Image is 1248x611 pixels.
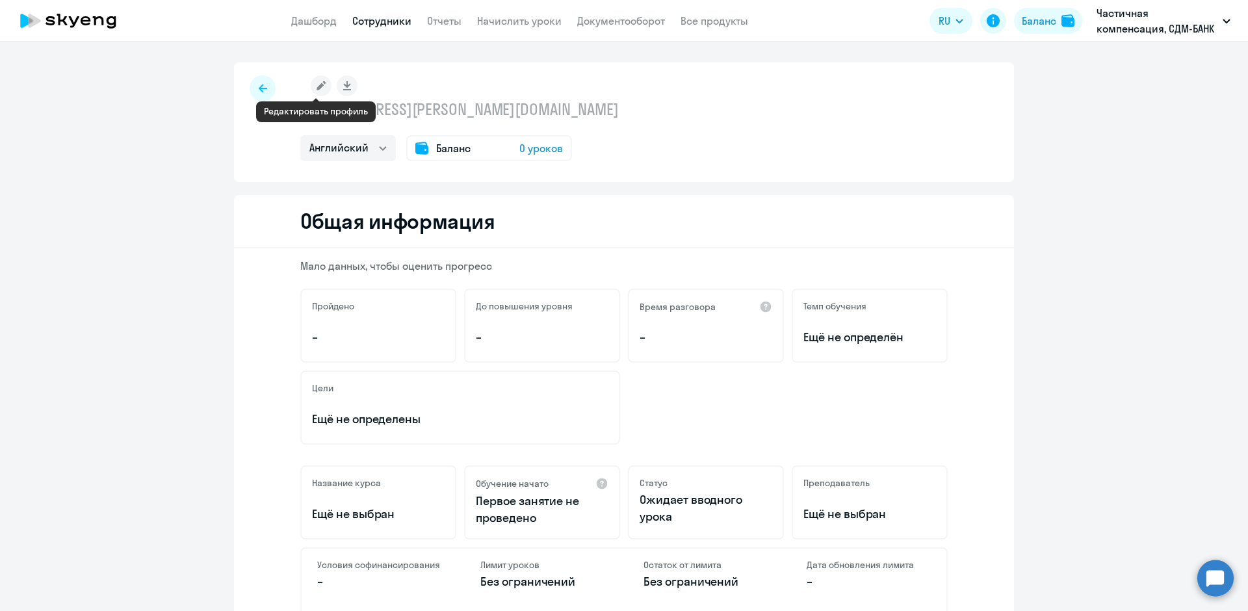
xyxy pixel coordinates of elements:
[476,300,573,312] h5: До повышения уровня
[300,208,495,234] h2: Общая информация
[291,14,337,27] a: Дашборд
[807,573,931,590] p: –
[312,382,333,394] h5: Цели
[1090,5,1237,36] button: Частичная компенсация, СДМ-БАНК (ПАО)
[312,329,445,346] p: –
[640,301,716,313] h5: Время разговора
[300,259,948,273] p: Мало данных, чтобы оценить прогресс
[312,506,445,523] p: Ещё не выбран
[480,573,604,590] p: Без ограничений
[803,300,866,312] h5: Темп обучения
[519,140,563,156] span: 0 уроков
[643,573,768,590] p: Без ограничений
[803,477,870,489] h5: Преподаватель
[1014,8,1082,34] button: Балансbalance
[1022,13,1056,29] div: Баланс
[352,14,411,27] a: Сотрудники
[1097,5,1217,36] p: Частичная компенсация, СДМ-БАНК (ПАО)
[807,559,931,571] h4: Дата обновления лимита
[643,559,768,571] h4: Остаток от лимита
[640,491,772,525] p: Ожидает вводного урока
[312,411,608,428] p: Ещё не определены
[312,300,354,312] h5: Пройдено
[312,477,381,489] h5: Название курса
[477,14,562,27] a: Начислить уроки
[929,8,972,34] button: RU
[640,477,668,489] h5: Статус
[577,14,665,27] a: Документооборот
[939,13,950,29] span: RU
[476,493,608,526] p: Первое занятие не проведено
[317,573,441,590] p: –
[264,105,368,117] div: Редактировать профиль
[476,478,549,489] h5: Обучение начато
[317,559,441,571] h4: Условия софинансирования
[803,329,936,346] span: Ещё не определён
[476,329,608,346] p: –
[803,506,936,523] p: Ещё не выбран
[436,140,471,156] span: Баланс
[427,14,461,27] a: Отчеты
[480,559,604,571] h4: Лимит уроков
[640,329,772,346] p: –
[681,14,748,27] a: Все продукты
[300,99,619,120] p: [EMAIL_ADDRESS][PERSON_NAME][DOMAIN_NAME]
[1061,14,1074,27] img: balance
